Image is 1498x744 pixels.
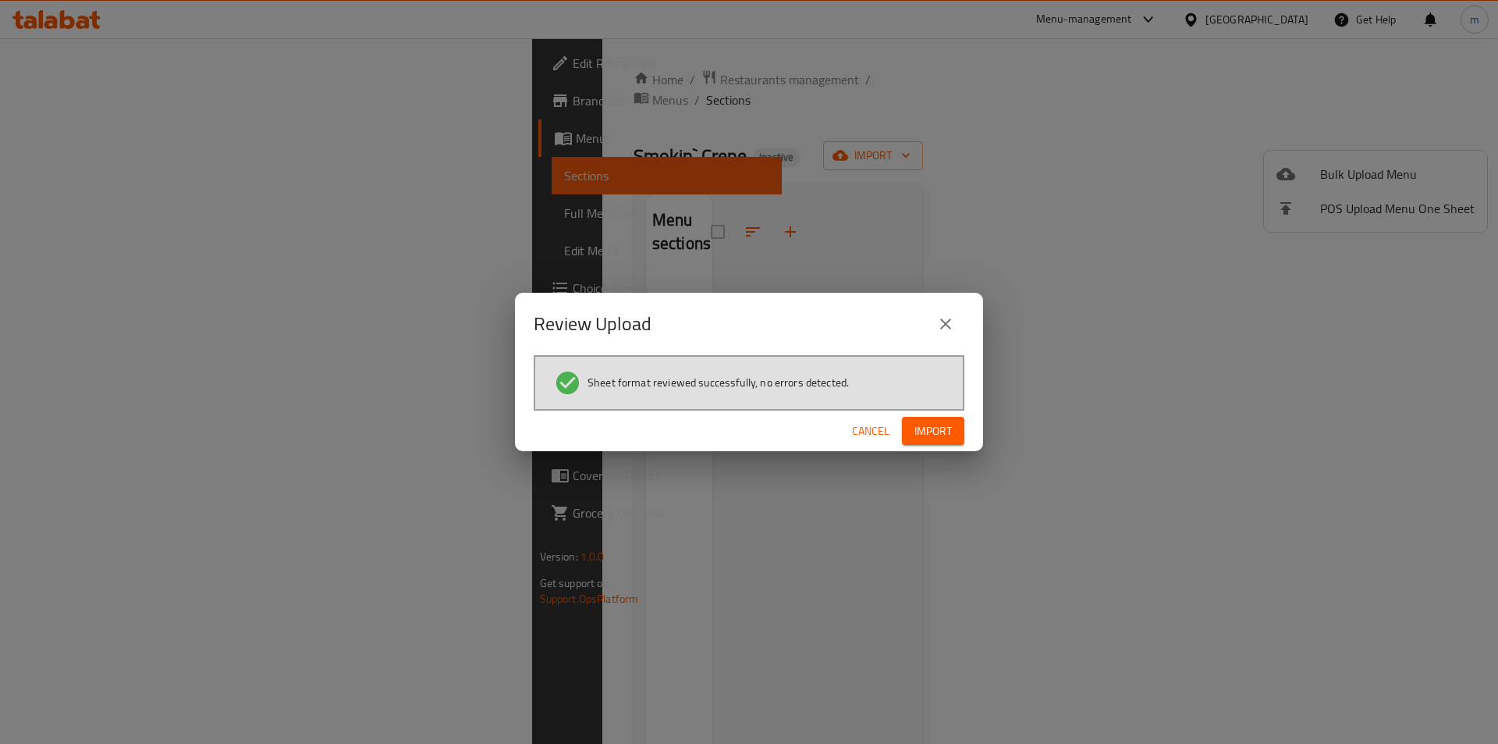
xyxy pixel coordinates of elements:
[914,422,952,441] span: Import
[587,375,849,390] span: Sheet format reviewed successfully, no errors detected.
[852,422,889,441] span: Cancel
[534,311,651,336] h2: Review Upload
[846,417,896,446] button: Cancel
[927,305,964,343] button: close
[902,417,964,446] button: Import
